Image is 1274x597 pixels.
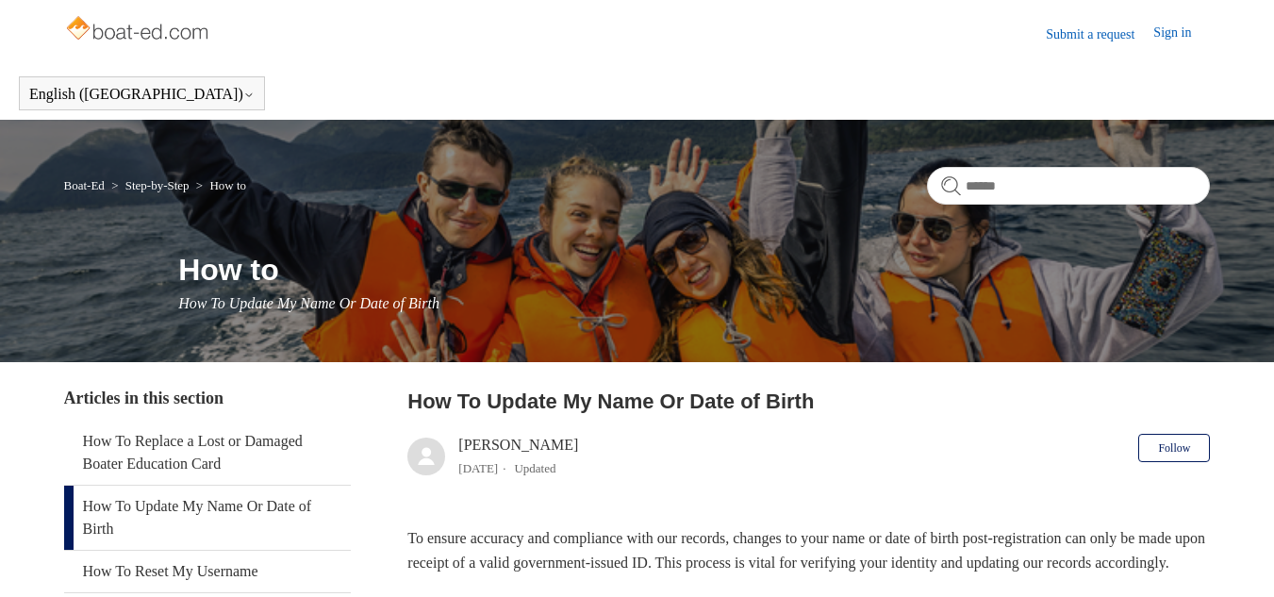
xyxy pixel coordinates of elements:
[64,389,223,407] span: Articles in this section
[1153,23,1210,45] a: Sign in
[927,167,1210,205] input: Search
[209,178,246,192] a: How to
[1046,25,1153,44] a: Submit a request
[178,295,439,311] span: How To Update My Name Or Date of Birth
[64,178,108,192] li: Boat-Ed
[458,461,498,475] time: 04/08/2025, 09:33
[178,247,1210,292] h1: How to
[514,461,555,475] li: Updated
[108,178,192,192] li: Step-by-Step
[64,11,214,49] img: Boat-Ed Help Center home page
[64,421,351,485] a: How To Replace a Lost or Damaged Boater Education Card
[458,434,578,479] div: [PERSON_NAME]
[125,178,190,192] a: Step-by-Step
[64,551,351,592] a: How To Reset My Username
[1138,434,1210,462] button: Follow Article
[64,178,105,192] a: Boat-Ed
[407,386,1210,417] h2: How To Update My Name Or Date of Birth
[64,486,351,550] a: How To Update My Name Or Date of Birth
[407,526,1210,574] p: To ensure accuracy and compliance with our records, changes to your name or date of birth post-re...
[192,178,246,192] li: How to
[29,86,255,103] button: English ([GEOGRAPHIC_DATA])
